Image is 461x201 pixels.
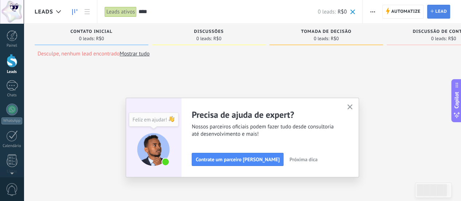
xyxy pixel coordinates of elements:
span: Lead [435,5,447,18]
button: Mais [367,5,378,19]
div: Discussões [156,29,262,35]
button: Próxima dica [286,154,321,165]
span: Copilot [453,92,460,108]
span: Tomada de decisão [301,29,351,34]
div: Tomada de decisão [273,29,379,35]
span: Próxima dica [289,157,317,162]
span: R$0 [213,36,221,41]
h2: Precisa de ajuda de expert? [192,109,338,120]
div: Leads [1,70,23,74]
span: Discussões [194,29,224,34]
span: R$0 [448,36,456,41]
p: Desculpe, nenhum lead encontrado [38,50,149,57]
span: 0 leads: [79,36,95,41]
div: Painel [1,43,23,48]
span: R$0 [331,36,339,41]
div: Calendário [1,144,23,148]
span: 0 leads: [318,8,336,15]
span: Contato inicial [70,29,112,34]
span: Leads [35,8,53,15]
span: 0 leads: [314,36,329,41]
span: R$0 [337,8,347,15]
a: Leads [69,5,81,19]
a: Lista [81,5,93,19]
span: 0 leads: [196,36,212,41]
span: Contrate um parceiro [PERSON_NAME] [196,157,280,162]
div: WhatsApp [1,117,22,124]
button: Contrate um parceiro [PERSON_NAME] [192,153,284,166]
div: Leads ativos [105,7,137,17]
span: Automatize [391,5,420,18]
div: Chats [1,93,23,98]
span: R$0 [96,36,104,41]
span: Nossos parceiros oficiais podem fazer tudo desde consultoria até desenvolvimento e mais! [192,123,338,138]
a: Automatize [382,5,423,19]
div: Contato inicial [38,29,145,35]
a: Lead [427,5,450,19]
a: Mostrar tudo [120,50,149,57]
span: 0 leads: [431,36,447,41]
